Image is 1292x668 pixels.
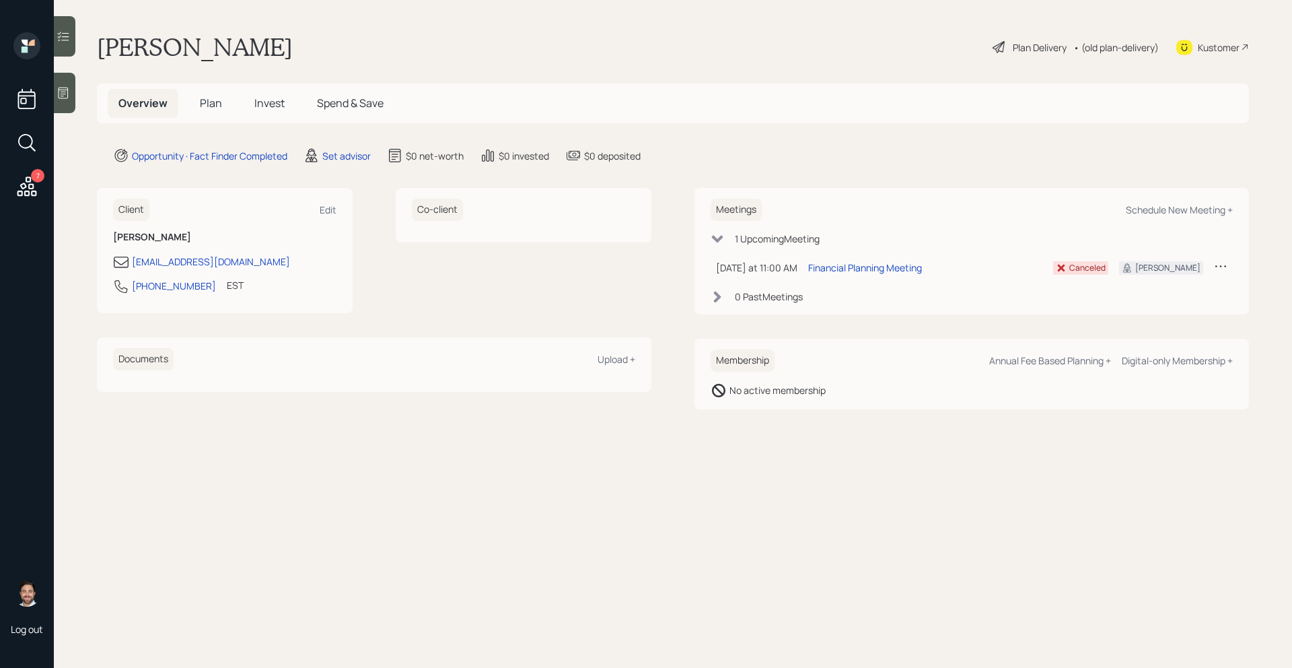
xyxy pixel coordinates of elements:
div: [PERSON_NAME] [1135,262,1200,274]
div: Upload + [598,353,635,366]
div: Financial Planning Meeting [808,261,922,275]
h6: Co-client [412,199,463,221]
div: • (old plan-delivery) [1073,40,1159,55]
div: Schedule New Meeting + [1126,203,1233,216]
div: [EMAIL_ADDRESS][DOMAIN_NAME] [132,255,290,269]
div: $0 deposited [584,149,641,163]
div: [PHONE_NUMBER] [132,279,216,293]
span: Invest [254,96,285,110]
h6: Client [113,199,149,221]
span: Plan [200,96,222,110]
h1: [PERSON_NAME] [97,32,293,62]
span: Overview [118,96,168,110]
div: Annual Fee Based Planning + [989,354,1111,367]
h6: Documents [113,348,174,370]
div: Plan Delivery [1013,40,1067,55]
div: 0 Past Meeting s [735,290,803,304]
div: Log out [11,623,43,636]
div: Opportunity · Fact Finder Completed [132,149,287,163]
div: Canceled [1069,262,1106,274]
div: $0 net-worth [406,149,464,163]
h6: [PERSON_NAME] [113,232,336,243]
span: Spend & Save [317,96,384,110]
div: No active membership [729,383,826,397]
div: [DATE] at 11:00 AM [716,261,797,275]
div: Edit [320,203,336,216]
h6: Membership [711,349,775,372]
div: 1 Upcoming Meeting [735,232,820,246]
div: Set advisor [322,149,371,163]
h6: Meetings [711,199,762,221]
img: michael-russo-headshot.png [13,580,40,607]
div: Kustomer [1198,40,1240,55]
div: Digital-only Membership + [1122,354,1233,367]
div: 7 [31,169,44,182]
div: EST [227,278,244,292]
div: $0 invested [499,149,549,163]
